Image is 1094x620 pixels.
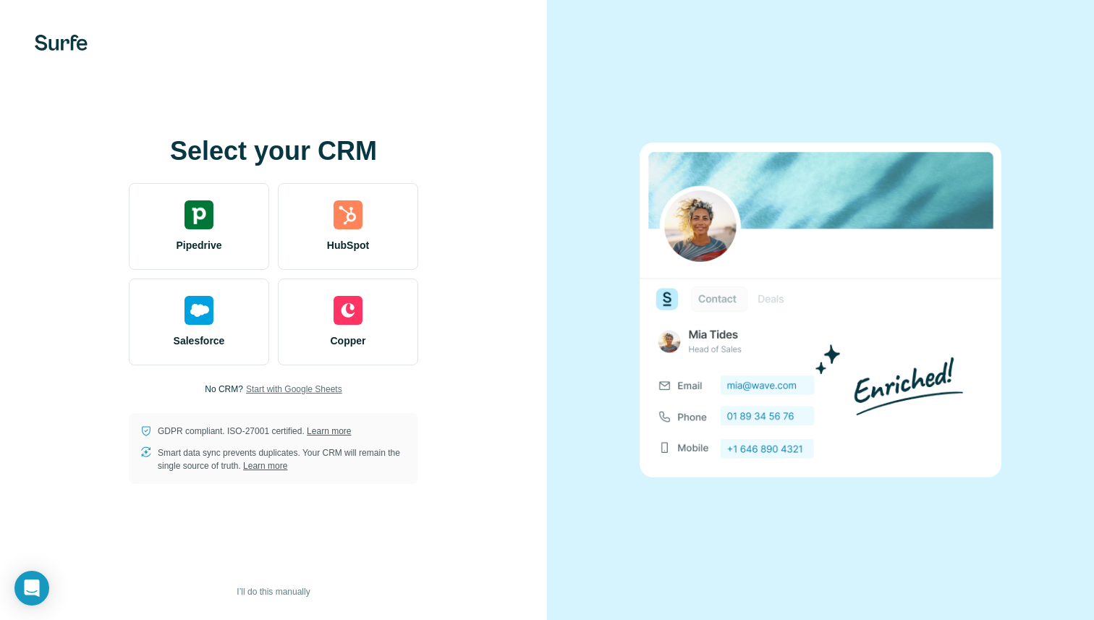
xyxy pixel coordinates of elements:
[205,383,243,396] p: No CRM?
[185,296,213,325] img: salesforce's logo
[14,571,49,606] div: Open Intercom Messenger
[334,200,362,229] img: hubspot's logo
[243,461,287,471] a: Learn more
[246,383,342,396] button: Start with Google Sheets
[35,35,88,51] img: Surfe's logo
[129,137,418,166] h1: Select your CRM
[237,585,310,598] span: I’ll do this manually
[327,238,369,252] span: HubSpot
[176,238,221,252] span: Pipedrive
[307,426,351,436] a: Learn more
[174,334,225,348] span: Salesforce
[158,425,351,438] p: GDPR compliant. ISO-27001 certified.
[158,446,407,472] p: Smart data sync prevents duplicates. Your CRM will remain the single source of truth.
[185,200,213,229] img: pipedrive's logo
[226,581,320,603] button: I’ll do this manually
[640,143,1001,477] img: none image
[331,334,366,348] span: Copper
[334,296,362,325] img: copper's logo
